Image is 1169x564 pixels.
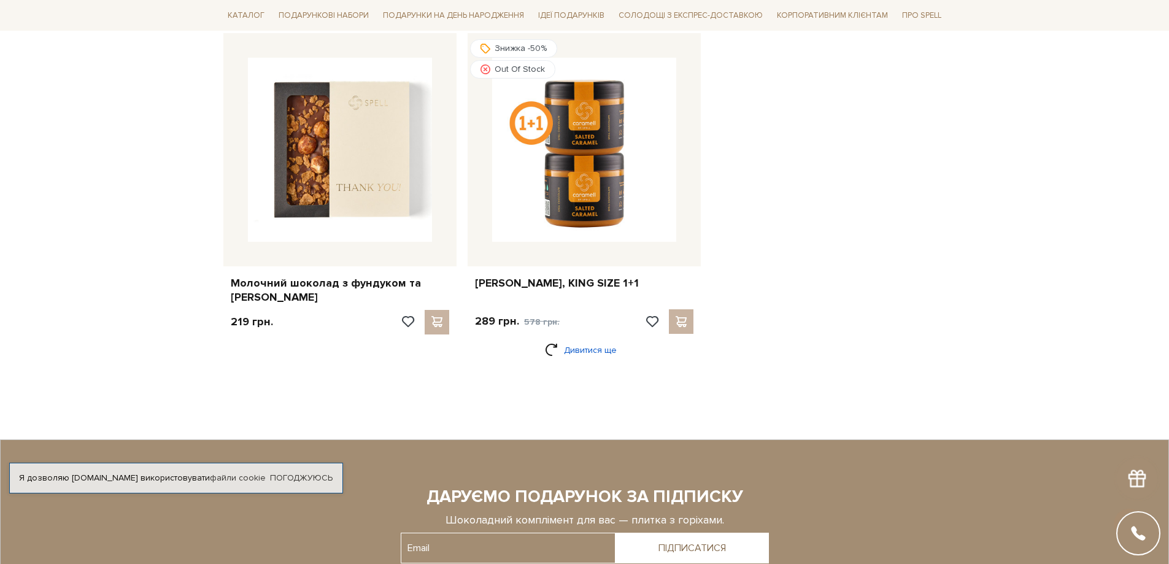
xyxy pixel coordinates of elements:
a: Погоджуюсь [270,473,333,484]
div: Я дозволяю [DOMAIN_NAME] використовувати [10,473,342,484]
div: Out Of Stock [470,60,555,79]
a: [PERSON_NAME], KING SIZE 1+1 [475,276,693,290]
span: Каталог [223,6,269,25]
a: Корпоративним клієнтам [772,5,893,26]
a: Солодощі з експрес-доставкою [614,5,768,26]
a: Дивитися ще [545,339,625,361]
p: 219 грн. [231,315,273,329]
p: 289 грн. [475,314,560,329]
a: Молочний шоколад з фундуком та [PERSON_NAME] [231,276,449,305]
img: Солона карамель, KING SIZE 1+1 [492,58,676,242]
span: Подарункові набори [274,6,374,25]
a: файли cookie [210,473,266,483]
span: Ідеї подарунків [533,6,609,25]
span: Про Spell [897,6,946,25]
span: Подарунки на День народження [378,6,529,25]
div: Знижка -50% [470,39,557,58]
span: 578 грн. [524,317,560,327]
